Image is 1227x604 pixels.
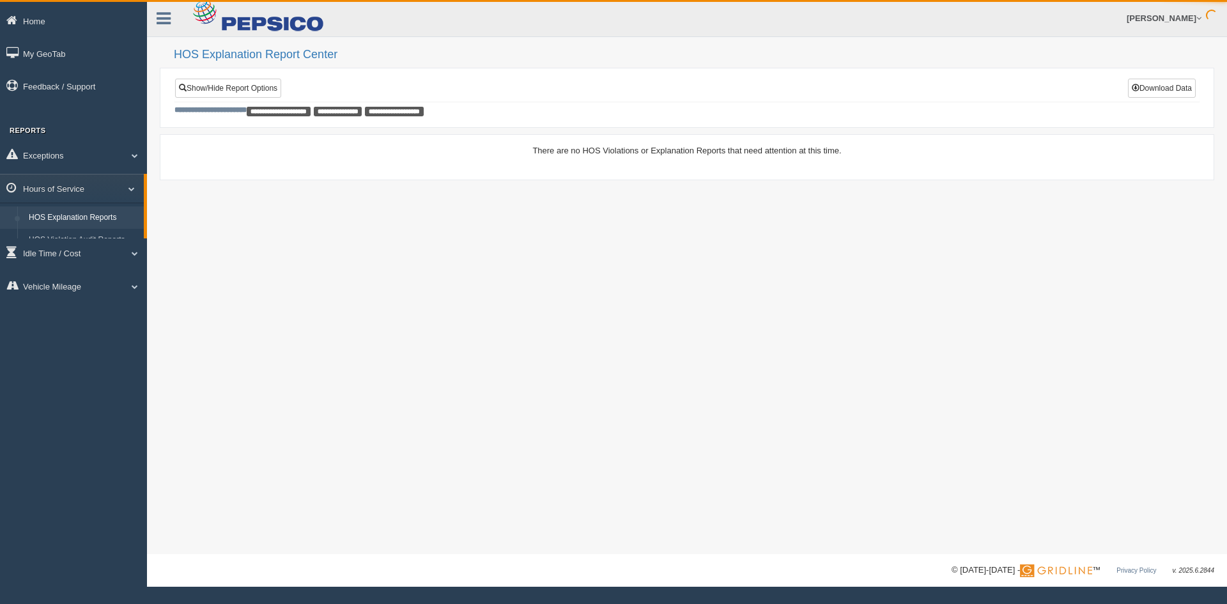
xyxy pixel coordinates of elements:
img: Gridline [1020,564,1092,577]
div: There are no HOS Violations or Explanation Reports that need attention at this time. [174,144,1200,157]
a: Show/Hide Report Options [175,79,281,98]
span: v. 2025.6.2844 [1173,567,1214,574]
a: HOS Explanation Reports [23,206,144,229]
a: HOS Violation Audit Reports [23,229,144,252]
a: Privacy Policy [1116,567,1156,574]
h2: HOS Explanation Report Center [174,49,1214,61]
div: © [DATE]-[DATE] - ™ [952,564,1214,577]
button: Download Data [1128,79,1196,98]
